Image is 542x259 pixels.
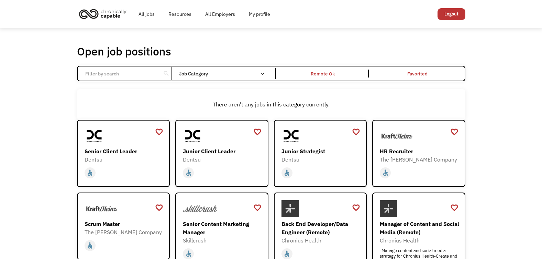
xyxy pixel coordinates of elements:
[85,147,164,155] div: Senior Client Leader
[281,200,299,217] img: Chronius Health
[450,203,458,213] a: favorite_border
[183,200,217,217] img: Skillcrush
[179,71,272,76] div: Job Category
[370,66,464,81] a: Favorited
[372,120,465,187] a: The Kraft Heinz CompanyHR RecruiterThe [PERSON_NAME] Companyaccessible
[85,200,119,217] img: The Kraft Heinz Company
[183,236,263,245] div: Skillcrush
[283,168,290,178] div: accessible
[85,228,164,236] div: The [PERSON_NAME] Company
[86,240,93,251] div: accessible
[163,69,169,79] div: search
[380,200,397,217] img: Chronius Health
[185,168,192,178] div: accessible
[162,3,198,25] a: Resources
[77,6,132,21] a: home
[85,220,164,228] div: Scrum Master
[86,168,93,178] div: accessible
[80,100,462,108] div: There aren't any jobs in this category currently.
[380,220,460,236] div: Manager of Content and Social Media (Remote)
[81,67,158,80] input: Filter by search
[281,220,361,236] div: Back End Developer/Data Engineer (Remote)
[283,249,290,259] div: accessible
[132,3,162,25] a: All jobs
[253,127,262,137] a: favorite_border
[382,168,389,178] div: accessible
[185,249,192,259] div: accessible
[253,203,262,213] a: favorite_border
[352,203,360,213] a: favorite_border
[352,127,360,137] a: favorite_border
[281,155,361,164] div: Dentsu
[77,44,171,58] h1: Open job positions
[183,220,263,236] div: Senior Content Marketing Manager
[380,127,414,145] img: The Kraft Heinz Company
[77,66,465,81] form: Email Form
[85,127,104,145] img: Dentsu
[438,8,465,20] a: Logout
[179,68,272,79] div: Job Category
[274,120,367,187] a: DentsuJunior StrategistDentsuaccessible
[77,6,129,21] img: Chronically Capable logo
[155,127,163,137] a: favorite_border
[183,127,203,145] img: Dentsu
[85,155,164,164] div: Dentsu
[175,120,268,187] a: DentsuJunior Client LeaderDentsuaccessible
[155,203,163,213] a: favorite_border
[380,147,460,155] div: HR Recruiter
[198,3,242,25] a: All Employers
[281,127,301,145] img: Dentsu
[77,120,170,187] a: DentsuSenior Client LeaderDentsuaccessible
[242,3,277,25] a: My profile
[311,70,335,78] div: Remote Ok
[276,66,370,81] a: Remote Ok
[183,147,263,155] div: Junior Client Leader
[183,155,263,164] div: Dentsu
[450,127,458,137] a: favorite_border
[281,236,361,245] div: Chronius Health
[281,147,361,155] div: Junior Strategist
[380,155,460,164] div: The [PERSON_NAME] Company
[380,236,460,245] div: Chronius Health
